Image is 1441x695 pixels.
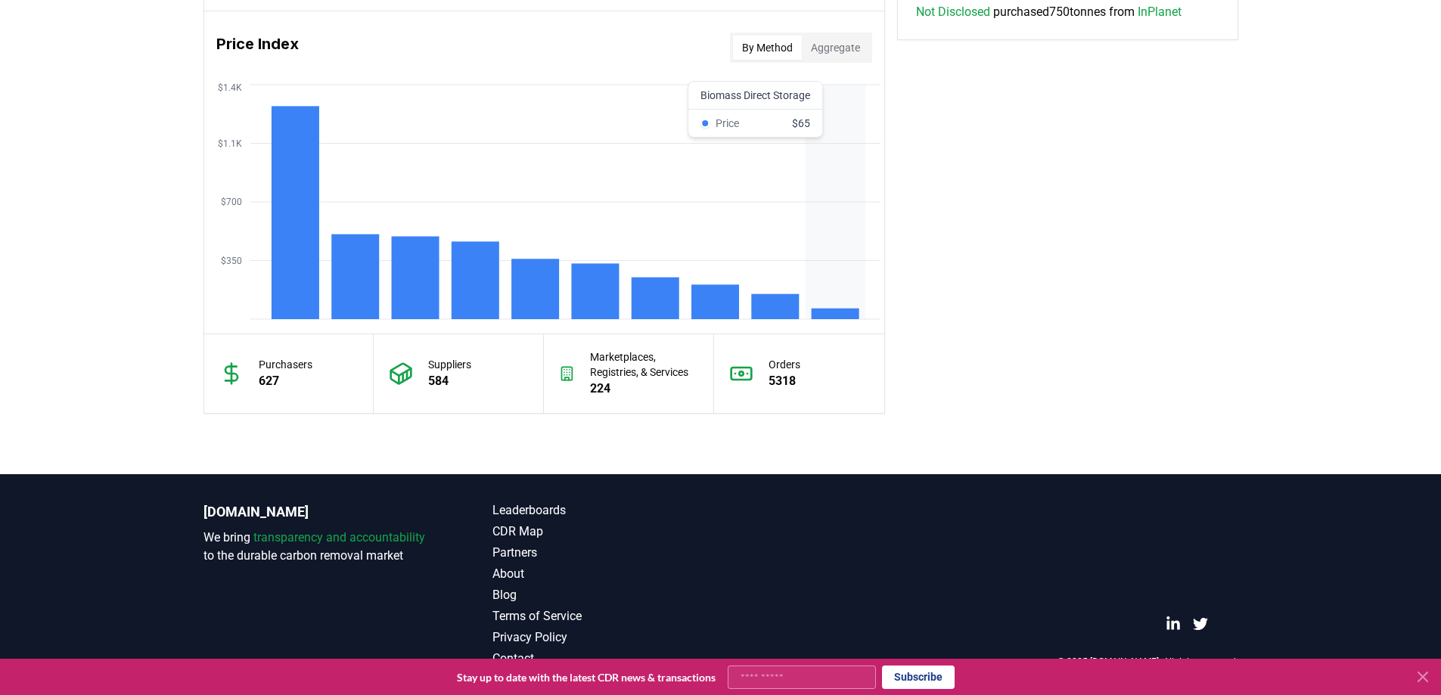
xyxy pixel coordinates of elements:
a: LinkedIn [1166,616,1181,631]
p: We bring to the durable carbon removal market [203,529,432,565]
span: transparency and accountability [253,530,425,545]
a: Not Disclosed [916,3,990,21]
a: Partners [492,544,721,562]
p: Orders [769,357,800,372]
a: Contact [492,650,721,668]
tspan: $700 [221,197,242,207]
p: 224 [590,380,698,398]
span: purchased 750 tonnes from [916,3,1182,21]
p: Purchasers [259,357,312,372]
p: 584 [428,372,471,390]
p: 627 [259,372,312,390]
a: InPlanet [1138,3,1182,21]
a: Terms of Service [492,607,721,625]
a: Blog [492,586,721,604]
a: CDR Map [492,523,721,541]
tspan: $1.4K [218,82,242,93]
p: Suppliers [428,357,471,372]
p: 5318 [769,372,800,390]
p: Marketplaces, Registries, & Services [590,349,698,380]
button: Aggregate [802,36,869,60]
h3: Price Index [216,33,299,63]
tspan: $350 [221,256,242,266]
p: [DOMAIN_NAME] [203,501,432,523]
a: Privacy Policy [492,628,721,647]
a: Twitter [1193,616,1208,631]
a: About [492,565,721,583]
a: Leaderboards [492,501,721,520]
tspan: $1.1K [218,138,242,149]
p: © 2025 [DOMAIN_NAME]. All rights reserved. [1057,656,1238,668]
button: By Method [733,36,802,60]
